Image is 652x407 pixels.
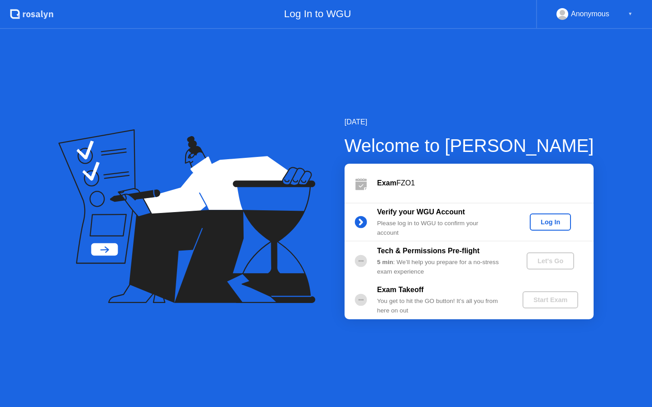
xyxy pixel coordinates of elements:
button: Start Exam [523,291,578,308]
b: Tech & Permissions Pre-flight [377,247,479,255]
b: Exam Takeoff [377,286,424,293]
div: Log In [533,218,567,226]
b: Exam [377,179,397,187]
div: ▼ [628,8,633,20]
button: Let's Go [527,252,574,270]
div: FZO1 [377,178,594,189]
div: Welcome to [PERSON_NAME] [345,132,594,159]
div: [DATE] [345,117,594,128]
div: Start Exam [526,296,575,303]
button: Log In [530,213,571,231]
div: Please log in to WGU to confirm your account [377,219,508,237]
b: Verify your WGU Account [377,208,465,216]
b: 5 min [377,259,393,265]
div: You get to hit the GO button! It’s all you from here on out [377,297,508,315]
div: Let's Go [530,257,570,265]
div: : We’ll help you prepare for a no-stress exam experience [377,258,508,276]
div: Anonymous [571,8,609,20]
